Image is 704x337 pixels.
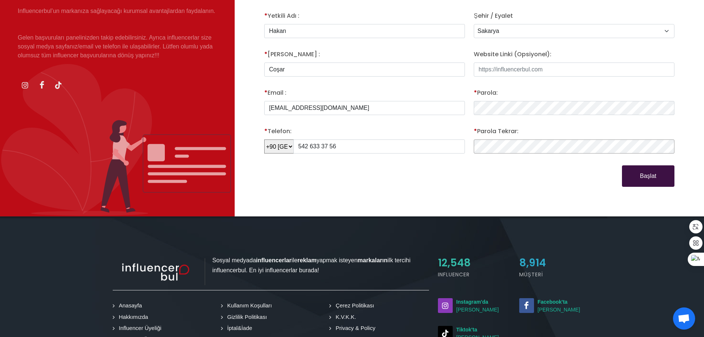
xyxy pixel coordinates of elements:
[115,313,149,321] a: Hakkımızda
[670,16,676,21] img: setting.svg
[12,12,18,18] img: logo_orange.svg
[438,298,510,314] a: Instagram'da[PERSON_NAME]
[223,313,268,321] a: Gizlilik Politikası
[331,324,377,333] a: Privacy & Policy
[264,88,286,97] label: Email :
[654,16,660,21] img: support.svg
[474,50,551,59] label: Website Linki (Opsiyonel):
[673,307,695,330] div: Açık sohbet
[331,313,357,321] a: K.V.K.K.
[519,256,546,270] span: 8,914
[261,44,304,48] div: Keywords by Traffic
[438,256,471,270] span: 12,548
[358,257,388,263] strong: markaların
[297,257,317,263] strong: reklam
[89,44,127,48] div: Domain Overview
[256,257,292,263] strong: influencerlar
[264,127,292,136] label: Telefon:
[438,271,510,279] h5: Influencer
[253,43,259,49] img: tab_keywords_by_traffic_grey.svg
[474,88,498,97] label: Parola:
[293,139,465,154] input: ex: 222-333-44-55
[115,324,163,333] a: Influencer Üyeliği
[474,63,674,77] input: https://influencerbul.com
[456,299,489,305] strong: Instagram'da
[18,33,217,60] p: Gelen başvuruları panelinizden takip edebilirsiniz. Ayrıca influencerlar size sosyal medya sayfan...
[439,43,445,49] img: tab_backlinks_grey.svg
[622,165,674,187] button: Başlat
[331,301,375,310] a: Çerez Politikası
[223,324,254,333] a: İptal&İade
[81,43,86,49] img: tab_domain_overview_orange.svg
[621,44,642,48] div: Site Audit
[456,327,477,333] strong: Tiktok'ta
[21,12,36,18] div: v 4.0.25
[19,19,81,25] div: Domain: [DOMAIN_NAME]
[264,11,299,20] label: Yetkili Adı :
[474,11,513,20] label: Şehir / Eyalet
[115,301,143,310] a: Anasayfa
[18,7,217,16] p: Influencerbul’un markanıza sağlayacağı kurumsal avantajlardan faydalanın.
[519,298,592,314] a: Facebook'ta[PERSON_NAME]
[12,19,18,25] img: website_grey.svg
[538,299,568,305] strong: Facebook'ta
[113,255,429,275] p: Sosyal medyada ile yapmak isteyen ilk tercihi influencerbul. En iyi influencerlar burada!
[113,258,205,285] img: influencer_light.png
[438,298,510,314] small: [PERSON_NAME]
[223,301,273,310] a: Kullanım Koşulları
[519,271,592,279] h5: Müşteri
[264,50,320,59] label: [PERSON_NAME] :
[447,44,467,48] div: Backlinks
[613,43,619,49] img: tab_seo_analyzer_grey.svg
[474,127,518,136] label: Parola Tekrar:
[519,298,592,314] small: [PERSON_NAME]
[264,101,465,115] input: johndoe@influencerbul.com
[685,16,691,21] img: go_to_app.svg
